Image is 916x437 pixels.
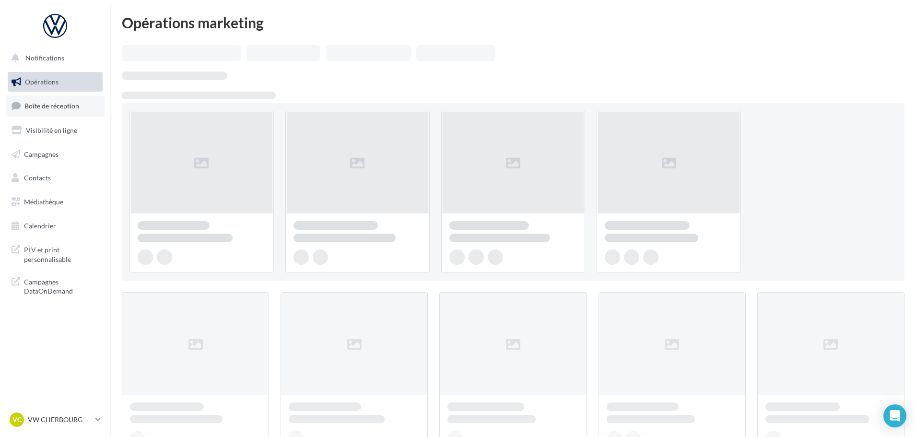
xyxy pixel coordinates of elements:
[8,411,103,429] a: VC VW CHERBOURG
[122,15,904,30] div: Opérations marketing
[6,72,105,92] a: Opérations
[25,78,59,86] span: Opérations
[6,168,105,188] a: Contacts
[6,216,105,236] a: Calendrier
[24,174,51,182] span: Contacts
[883,404,906,427] div: Open Intercom Messenger
[24,150,59,158] span: Campagnes
[6,239,105,268] a: PLV et print personnalisable
[6,95,105,116] a: Boîte de réception
[24,275,99,296] span: Campagnes DataOnDemand
[6,144,105,165] a: Campagnes
[24,222,56,230] span: Calendrier
[6,272,105,300] a: Campagnes DataOnDemand
[24,102,79,110] span: Boîte de réception
[6,192,105,212] a: Médiathèque
[24,243,99,264] span: PLV et print personnalisable
[25,54,64,62] span: Notifications
[24,198,63,206] span: Médiathèque
[6,48,101,68] button: Notifications
[12,415,22,425] span: VC
[26,126,77,134] span: Visibilité en ligne
[28,415,92,425] p: VW CHERBOURG
[6,120,105,141] a: Visibilité en ligne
